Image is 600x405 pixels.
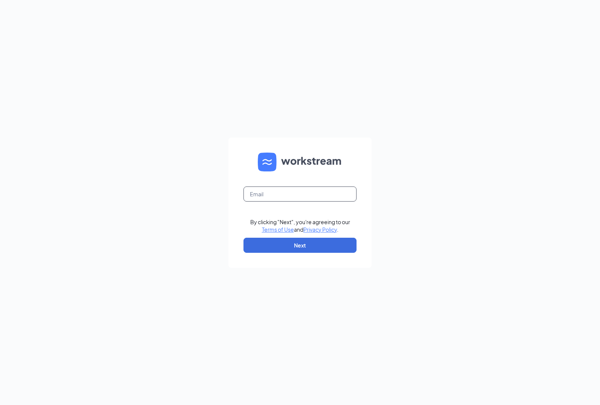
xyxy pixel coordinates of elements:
div: By clicking "Next", you're agreeing to our and . [250,218,350,233]
img: WS logo and Workstream text [258,153,342,171]
a: Privacy Policy [303,226,337,233]
button: Next [243,238,357,253]
input: Email [243,186,357,202]
a: Terms of Use [262,226,294,233]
